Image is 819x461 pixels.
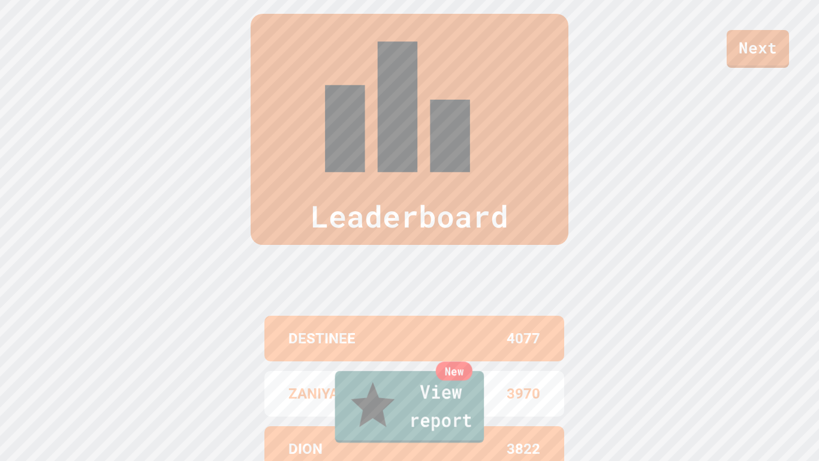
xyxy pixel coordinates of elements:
div: Leaderboard [251,14,568,245]
a: Next [727,30,789,68]
p: 4077 [507,328,540,349]
p: DION [288,438,323,460]
a: View report [335,371,484,443]
p: 3822 [507,438,540,460]
div: New [436,361,472,381]
p: DESTINEE [288,328,356,349]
